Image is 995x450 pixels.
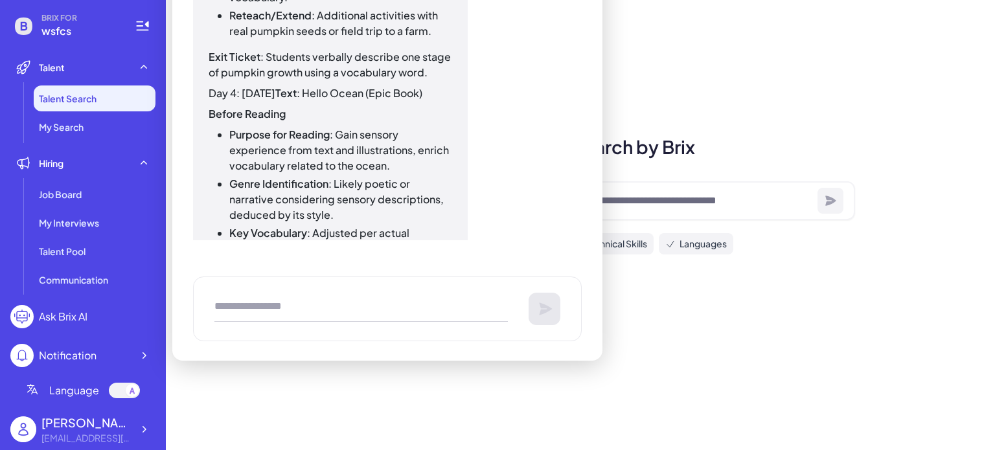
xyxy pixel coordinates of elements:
[39,245,86,258] span: Talent Pool
[39,188,82,201] span: Job Board
[680,237,727,251] span: Languages
[41,13,119,23] span: BRIX FOR
[39,61,65,74] span: Talent
[41,431,132,445] div: freichdelapp@wsfcs.k12.nc.us
[39,348,97,363] div: Notification
[39,216,99,229] span: My Interviews
[39,120,84,133] span: My Search
[41,23,119,39] span: wsfcs
[41,414,132,431] div: delapp
[39,273,108,286] span: Communication
[39,309,87,324] div: Ask Brix AI
[39,157,63,170] span: Hiring
[585,237,647,251] span: Technical Skills
[49,383,99,398] span: Language
[10,416,36,442] img: user_logo.png
[39,92,97,105] span: Talent Search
